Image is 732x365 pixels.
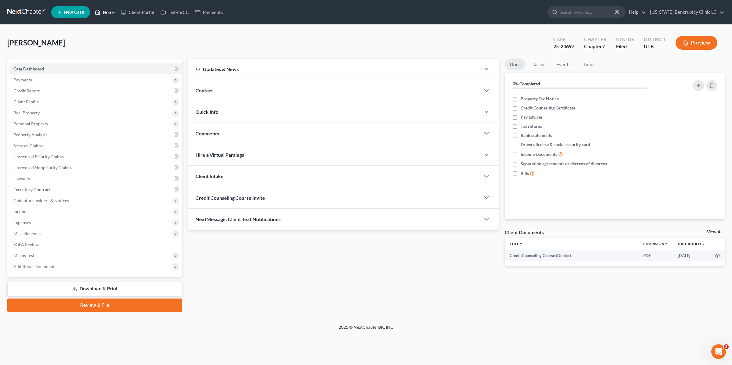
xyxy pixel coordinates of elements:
a: Credit Report [9,85,182,96]
a: Unsecured Priority Claims [9,151,182,162]
span: Means Test [13,253,34,258]
span: Client Profile [13,99,39,104]
span: New Case [64,10,84,15]
span: [PERSON_NAME] [7,38,65,47]
div: District [644,36,666,43]
a: Extensionunfold_more [643,242,668,246]
span: Property Tax Notice [521,96,559,102]
div: 2025 © NextChapterBK, INC [192,324,540,335]
div: Client Documents [505,229,544,235]
span: SOFA Review [13,242,39,247]
span: Hire a Virtual Paralegal [196,152,246,158]
span: Credit Report [13,88,40,93]
a: SOFA Review [9,239,182,250]
span: Income Documents [521,151,557,157]
div: Case [553,36,574,43]
button: Preview [676,36,717,50]
a: [US_STATE] Bankruptcy Clinic LC [647,7,724,18]
div: UTB [644,43,666,50]
div: Updates & News [196,66,473,72]
iframe: Intercom live chat [711,344,726,359]
span: Additional Documents [13,264,56,269]
span: Separation agreements or decrees of divorces [521,161,607,167]
i: expand_more [701,242,705,246]
a: Case Dashboard [9,63,182,74]
a: Tasks [528,59,549,70]
span: Expenses [13,220,31,225]
span: NextMessage: Client Text Notifications [196,216,281,222]
a: Lawsuits [9,173,182,184]
i: unfold_more [519,242,523,246]
span: 3 [724,344,729,349]
span: Bills [521,170,529,177]
span: Pay advices [521,114,543,120]
span: Payments [13,77,32,82]
a: Executory Contracts [9,184,182,195]
a: Timer [578,59,600,70]
a: Events [551,59,576,70]
a: DebtorCC [157,7,192,18]
a: Help [626,7,646,18]
span: Income [13,209,27,214]
a: Payments [192,7,226,18]
span: Client Intake [196,173,224,179]
a: Unsecured Nonpriority Claims [9,162,182,173]
span: Executory Contracts [13,187,52,192]
span: Secured Claims [13,143,43,148]
i: unfold_more [664,242,668,246]
span: Lawsuits [13,176,30,181]
span: Case Dashboard [13,66,44,71]
a: Home [92,7,118,18]
span: Personal Property [13,121,48,126]
a: Titleunfold_more [510,242,523,246]
a: Docs [505,59,526,70]
div: Filed [616,43,634,50]
a: Review & File [7,299,182,312]
input: Search by name... [560,6,615,18]
span: Real Property [13,110,40,115]
span: Credit Counseling Course Invite [196,195,265,201]
span: Unsecured Priority Claims [13,154,64,159]
a: Secured Claims [9,140,182,151]
span: Contact [196,88,213,93]
div: Status [616,36,634,43]
span: 7 [602,43,605,49]
span: Credit Counseling Certificate [521,105,575,111]
span: Bank statements [521,132,552,138]
span: Drivers license & social security card [521,141,590,148]
a: Property Analysis [9,129,182,140]
span: Codebtors Insiders & Notices [13,198,69,203]
span: Quick Info [196,109,218,115]
td: PDF [638,250,673,261]
span: Miscellaneous [13,231,41,236]
a: Date Added expand_more [678,242,705,246]
span: Tax returns [521,123,542,129]
a: Download & Print [7,282,182,296]
strong: 0% Completed [513,81,540,86]
a: View All [707,230,722,234]
td: Credit Counseling Course (Debtor) [505,250,638,261]
div: Chapter [584,43,606,50]
div: 25-24697 [553,43,574,50]
td: [DATE] [673,250,710,261]
span: Unsecured Nonpriority Claims [13,165,72,170]
span: Comments [196,131,219,136]
span: Property Analysis [13,132,47,137]
a: Client Portal [118,7,157,18]
div: Chapter [584,36,606,43]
